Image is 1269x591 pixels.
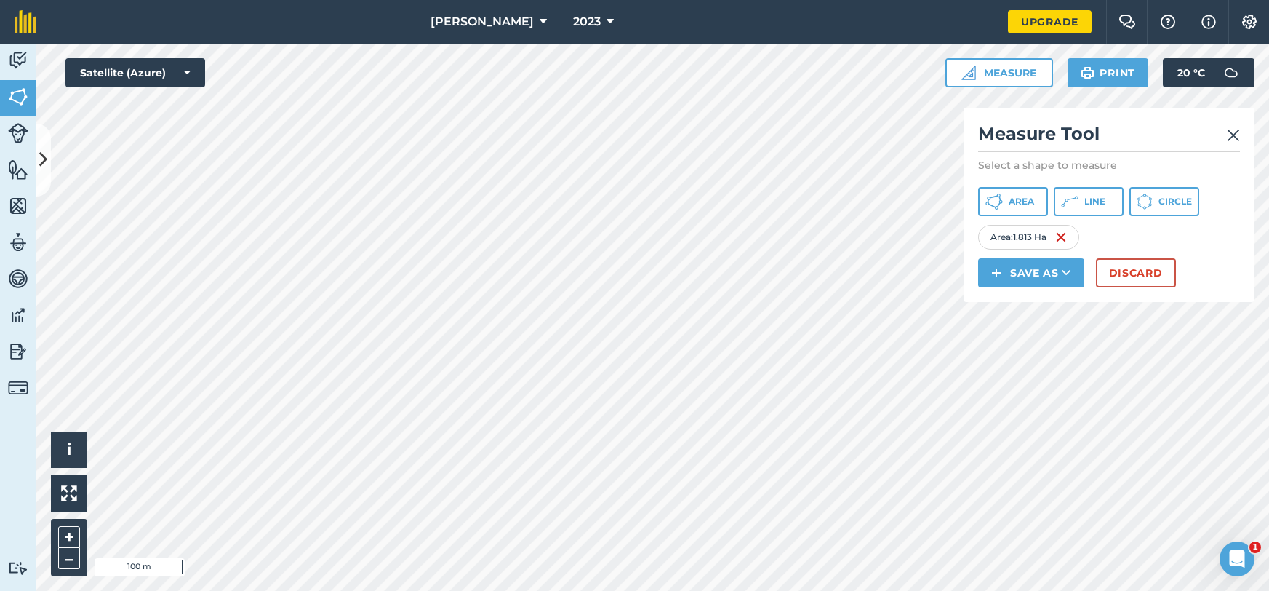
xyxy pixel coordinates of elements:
[1009,196,1034,207] span: Area
[8,304,28,326] img: svg+xml;base64,PD94bWwgdmVyc2lvbj0iMS4wIiBlbmNvZGluZz0idXRmLTgiPz4KPCEtLSBHZW5lcmF0b3I6IEFkb2JlIE...
[1054,187,1124,216] button: Line
[58,548,80,569] button: –
[1227,127,1240,144] img: svg+xml;base64,PHN2ZyB4bWxucz0iaHR0cDovL3d3dy53My5vcmcvMjAwMC9zdmciIHdpZHRoPSIyMiIgaGVpZ2h0PSIzMC...
[1129,187,1199,216] button: Circle
[8,561,28,575] img: svg+xml;base64,PD94bWwgdmVyc2lvbj0iMS4wIiBlbmNvZGluZz0idXRmLTgiPz4KPCEtLSBHZW5lcmF0b3I6IEFkb2JlIE...
[1241,15,1258,29] img: A cog icon
[1118,15,1136,29] img: Two speech bubbles overlapping with the left bubble in the forefront
[1158,196,1192,207] span: Circle
[1084,196,1105,207] span: Line
[8,123,28,143] img: svg+xml;base64,PD94bWwgdmVyc2lvbj0iMS4wIiBlbmNvZGluZz0idXRmLTgiPz4KPCEtLSBHZW5lcmF0b3I6IEFkb2JlIE...
[431,13,534,31] span: [PERSON_NAME]
[978,225,1079,250] div: Area : 1.813 Ha
[1249,542,1261,553] span: 1
[1096,258,1176,287] button: Discard
[961,66,976,80] img: Ruler icon
[1177,58,1205,87] span: 20 ° C
[51,432,87,468] button: i
[978,187,1048,216] button: Area
[58,526,80,548] button: +
[8,86,28,108] img: svg+xml;base64,PHN2ZyB4bWxucz0iaHR0cDovL3d3dy53My5vcmcvMjAwMC9zdmciIHdpZHRoPSI1NiIgaGVpZ2h0PSI2MC...
[61,485,77,501] img: Four arrows, one pointing top left, one top right, one bottom right and the last bottom left
[573,13,601,31] span: 2023
[1220,542,1254,576] iframe: Intercom live chat
[8,195,28,217] img: svg+xml;base64,PHN2ZyB4bWxucz0iaHR0cDovL3d3dy53My5vcmcvMjAwMC9zdmciIHdpZHRoPSI1NiIgaGVpZ2h0PSI2MC...
[945,58,1053,87] button: Measure
[8,159,28,181] img: svg+xml;base64,PHN2ZyB4bWxucz0iaHR0cDovL3d3dy53My5vcmcvMjAwMC9zdmciIHdpZHRoPSI1NiIgaGVpZ2h0PSI2MC...
[978,122,1240,152] h2: Measure Tool
[65,58,205,87] button: Satellite (Azure)
[1217,58,1246,87] img: svg+xml;base64,PD94bWwgdmVyc2lvbj0iMS4wIiBlbmNvZGluZz0idXRmLTgiPz4KPCEtLSBHZW5lcmF0b3I6IEFkb2JlIE...
[67,440,71,459] span: i
[978,158,1240,172] p: Select a shape to measure
[1008,10,1092,33] a: Upgrade
[1201,13,1216,31] img: svg+xml;base64,PHN2ZyB4bWxucz0iaHR0cDovL3d3dy53My5vcmcvMjAwMC9zdmciIHdpZHRoPSIxNyIgaGVpZ2h0PSIxNy...
[8,341,28,362] img: svg+xml;base64,PD94bWwgdmVyc2lvbj0iMS4wIiBlbmNvZGluZz0idXRmLTgiPz4KPCEtLSBHZW5lcmF0b3I6IEFkb2JlIE...
[15,10,36,33] img: fieldmargin Logo
[1081,64,1094,82] img: svg+xml;base64,PHN2ZyB4bWxucz0iaHR0cDovL3d3dy53My5vcmcvMjAwMC9zdmciIHdpZHRoPSIxOSIgaGVpZ2h0PSIyNC...
[1163,58,1254,87] button: 20 °C
[1068,58,1149,87] button: Print
[978,258,1084,287] button: Save as
[8,268,28,290] img: svg+xml;base64,PD94bWwgdmVyc2lvbj0iMS4wIiBlbmNvZGluZz0idXRmLTgiPz4KPCEtLSBHZW5lcmF0b3I6IEFkb2JlIE...
[991,264,1001,282] img: svg+xml;base64,PHN2ZyB4bWxucz0iaHR0cDovL3d3dy53My5vcmcvMjAwMC9zdmciIHdpZHRoPSIxNCIgaGVpZ2h0PSIyNC...
[8,49,28,71] img: svg+xml;base64,PD94bWwgdmVyc2lvbj0iMS4wIiBlbmNvZGluZz0idXRmLTgiPz4KPCEtLSBHZW5lcmF0b3I6IEFkb2JlIE...
[8,378,28,398] img: svg+xml;base64,PD94bWwgdmVyc2lvbj0iMS4wIiBlbmNvZGluZz0idXRmLTgiPz4KPCEtLSBHZW5lcmF0b3I6IEFkb2JlIE...
[1055,229,1067,246] img: svg+xml;base64,PHN2ZyB4bWxucz0iaHR0cDovL3d3dy53My5vcmcvMjAwMC9zdmciIHdpZHRoPSIxNiIgaGVpZ2h0PSIyNC...
[1159,15,1177,29] img: A question mark icon
[8,231,28,253] img: svg+xml;base64,PD94bWwgdmVyc2lvbj0iMS4wIiBlbmNvZGluZz0idXRmLTgiPz4KPCEtLSBHZW5lcmF0b3I6IEFkb2JlIE...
